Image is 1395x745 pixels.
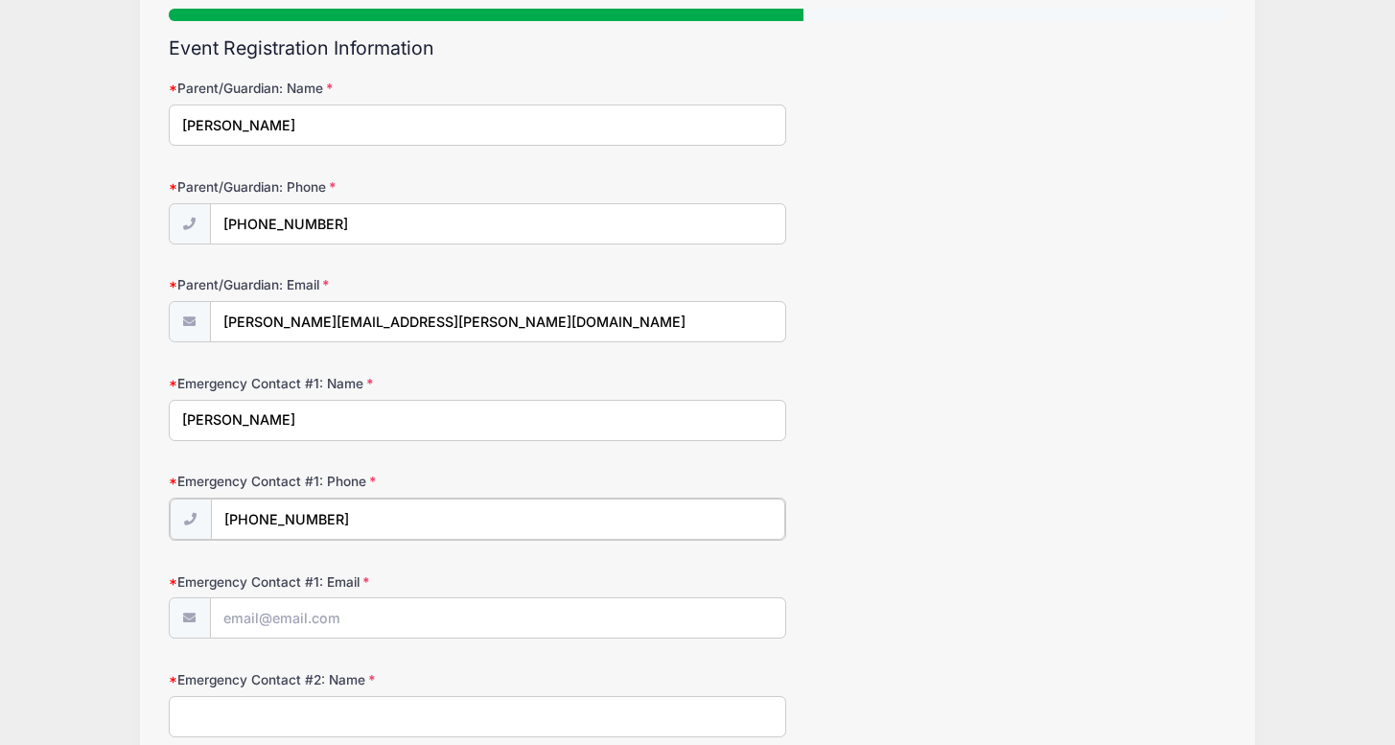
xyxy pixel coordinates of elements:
input: email@email.com [210,597,786,639]
input: (xxx) xxx-xxxx [211,499,785,540]
h2: Event Registration Information [169,37,1227,59]
label: Emergency Contact #1: Name [169,374,522,393]
label: Emergency Contact #2: Name [169,670,522,689]
label: Emergency Contact #1: Email [169,572,522,592]
label: Parent/Guardian: Name [169,79,522,98]
label: Parent/Guardian: Phone [169,177,522,197]
label: Emergency Contact #1: Phone [169,472,522,491]
label: Parent/Guardian: Email [169,275,522,294]
input: (xxx) xxx-xxxx [210,203,786,244]
input: email@email.com [210,301,786,342]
